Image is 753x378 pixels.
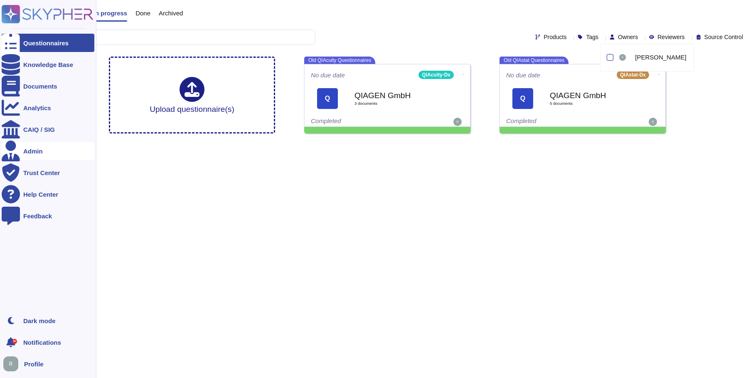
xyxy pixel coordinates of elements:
[2,355,24,373] button: user
[317,88,338,109] div: Q
[618,34,638,40] span: Owners
[23,148,43,154] div: Admin
[550,101,633,106] span: 5 document s
[2,207,94,225] a: Feedback
[2,142,94,160] a: Admin
[2,185,94,203] a: Help Center
[23,318,56,324] div: Dark mode
[500,57,568,64] span: Old QIAstat Questionnaires
[618,48,689,67] div: Ruediger Schindler
[33,30,315,44] input: Search by keywords
[23,62,73,68] div: Knowledge Base
[93,10,127,16] span: In progress
[704,34,743,40] span: Source Control
[2,163,94,182] a: Trust Center
[2,99,94,117] a: Analytics
[506,117,536,124] span: Completed
[418,71,454,79] div: QIAcuity-Dx
[618,52,632,62] div: Ruediger Schindler
[617,71,649,79] div: QIAstat-Dx
[354,91,438,99] b: QIAGEN GmbH
[159,10,183,16] span: Archived
[635,54,686,61] div: Ruediger Schindler
[23,105,51,111] div: Analytics
[3,356,18,371] img: user
[2,120,94,138] a: CAIQ / SIG
[23,126,55,133] div: CAIQ / SIG
[311,72,345,78] span: No due date
[23,40,69,46] div: Questionnaires
[2,77,94,95] a: Documents
[506,72,540,78] span: No due date
[512,88,533,109] div: Q
[304,57,375,64] span: Old QIAcuity Questionnaires
[23,170,60,176] div: Trust Center
[649,118,657,126] img: user
[23,83,57,89] div: Documents
[550,91,633,99] b: QIAGEN GmbH
[619,54,626,61] img: user
[453,118,462,126] img: user
[2,34,94,52] a: Questionnaires
[586,34,598,40] span: Tags
[23,213,52,219] div: Feedback
[354,101,438,106] span: 3 document s
[657,34,684,40] span: Reviewers
[635,54,686,61] span: [PERSON_NAME]
[311,117,341,124] span: Completed
[24,361,44,367] span: Profile
[135,10,150,16] span: Done
[23,339,61,346] span: Notifications
[544,34,566,40] span: Products
[23,191,58,198] div: Help Center
[12,339,17,344] div: 9+
[2,55,94,74] a: Knowledge Base
[150,77,234,113] div: Upload questionnaire(s)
